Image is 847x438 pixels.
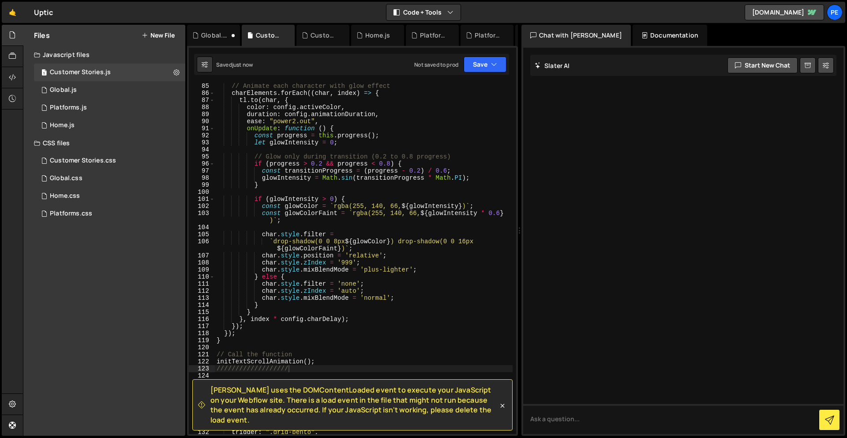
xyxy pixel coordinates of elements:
div: 94 [189,146,215,153]
div: Platforms.css [50,210,92,218]
div: Global.css [201,31,229,40]
div: 114 [189,302,215,309]
div: 100 [189,189,215,196]
div: Global.js [50,86,77,94]
div: 113 [189,295,215,302]
div: 125 [189,379,215,386]
div: 128 [189,400,215,408]
div: 127 [189,393,215,400]
div: 102 [189,203,215,210]
div: 131 [189,422,215,429]
div: 101 [189,196,215,203]
h2: Files [34,30,50,40]
div: 16207/43629.js [34,81,185,99]
div: 91 [189,125,215,132]
div: 103 [189,210,215,224]
div: 88 [189,104,215,111]
div: CSS files [23,134,185,152]
div: Platforms.js [475,31,503,40]
div: Global.css [50,174,82,182]
div: 107 [189,252,215,259]
div: 16207/43628.js [34,117,185,134]
div: 118 [189,330,215,337]
div: Platforms.css [420,31,448,40]
div: 16207/44103.js [34,99,185,117]
div: 109 [189,266,215,273]
div: 105 [189,231,215,238]
div: Customer Stories.js [256,31,284,40]
div: 104 [189,224,215,231]
div: Customer Stories.css [311,31,339,40]
div: 115 [189,309,215,316]
div: Home.js [50,121,75,129]
div: 95 [189,153,215,160]
div: Home.js [365,31,390,40]
div: 126 [189,386,215,393]
div: 112 [189,287,215,295]
div: 132 [189,429,215,436]
div: 117 [189,323,215,330]
div: Javascript files [23,46,185,64]
div: 129 [189,408,215,415]
div: 93 [189,139,215,146]
div: 16207/43839.css [34,170,185,187]
div: 97 [189,167,215,174]
div: Home.css [50,192,80,200]
div: 96 [189,160,215,167]
button: Code + Tools [386,4,461,20]
div: 99 [189,181,215,189]
button: New File [142,32,175,39]
div: 108 [189,259,215,266]
div: 16207/44876.css [34,152,185,170]
button: Start new chat [727,57,798,73]
div: 120 [189,344,215,351]
div: Documentation [633,25,707,46]
div: Platforms.js [50,104,87,112]
h2: Slater AI [535,61,570,70]
div: 87 [189,97,215,104]
div: 124 [189,372,215,379]
div: Saved [216,61,253,68]
div: 122 [189,358,215,365]
div: 16207/44644.css [34,205,185,223]
a: 🤙 [2,2,23,23]
div: 16207/44877.js [34,64,185,81]
div: Not saved to prod [414,61,458,68]
div: 85 [189,83,215,90]
span: [PERSON_NAME] uses the DOMContentLoaded event to execute your JavaScript on your Webflow site. Th... [210,385,498,425]
div: 86 [189,90,215,97]
div: Customer Stories.css [50,157,116,165]
div: 121 [189,351,215,358]
div: just now [232,61,253,68]
div: Customer Stories.js [50,68,111,76]
div: 123 [189,365,215,372]
div: 16207/43644.css [34,187,185,205]
div: 89 [189,111,215,118]
a: Pe [827,4,843,20]
button: Save [464,57,506,72]
span: 1 [41,70,47,77]
div: 98 [189,174,215,181]
a: [DOMAIN_NAME] [745,4,824,20]
div: 111 [189,280,215,287]
div: 106 [189,238,215,252]
div: 90 [189,118,215,125]
div: Chat with [PERSON_NAME] [521,25,631,46]
div: 110 [189,273,215,280]
div: 130 [189,415,215,422]
div: 92 [189,132,215,139]
div: 116 [189,316,215,323]
div: Uptic [34,7,53,18]
div: 119 [189,337,215,344]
